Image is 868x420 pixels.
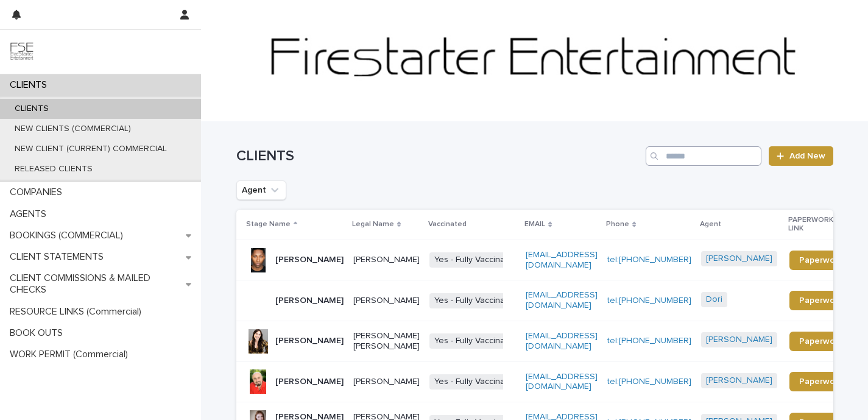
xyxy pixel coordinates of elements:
[429,252,523,268] span: Yes - Fully Vaccinated
[788,213,845,236] p: PAPERWORK LINK
[5,208,56,220] p: AGENTS
[789,291,852,310] a: Paperwork
[607,296,691,305] a: tel:[PHONE_NUMBER]
[5,251,113,263] p: CLIENT STATEMENTS
[700,218,721,231] p: Agent
[5,306,151,318] p: RESOURCE LINKS (Commercial)
[789,332,852,351] a: Paperwork
[706,376,772,386] a: [PERSON_NAME]
[275,296,344,306] p: [PERSON_NAME]
[706,335,772,345] a: [PERSON_NAME]
[5,144,177,154] p: NEW CLIENT (CURRENT) COMMERCIAL
[526,291,598,310] a: [EMAIL_ADDRESS][DOMAIN_NAME]
[524,218,545,231] p: EMAIL
[526,251,598,269] a: [EMAIL_ADDRESS][DOMAIN_NAME]
[275,336,344,346] p: [PERSON_NAME]
[607,377,691,386] a: tel:[PHONE_NUMBER]
[526,372,598,391] a: [EMAIL_ADDRESS][DOMAIN_NAME]
[607,255,691,264] a: tel:[PHONE_NUMBER]
[5,187,72,198] p: COMPANIES
[606,218,629,231] p: Phone
[236,180,286,200] button: Agent
[429,333,523,349] span: Yes - Fully Vaccinated
[352,218,394,231] p: Legal Name
[5,104,58,114] p: CLIENTS
[5,272,186,296] p: CLIENT COMMISSIONS & MAILED CHECKS
[526,332,598,351] a: [EMAIL_ADDRESS][DOMAIN_NAME]
[799,256,842,265] span: Paperwork
[706,254,772,264] a: [PERSON_NAME]
[429,293,523,308] span: Yes - Fully Vaccinated
[5,79,57,91] p: CLIENTS
[5,230,133,241] p: BOOKINGS (COMMERCIAL)
[799,296,842,305] span: Paperwork
[275,255,344,265] p: [PERSON_NAME]
[799,337,842,346] span: Paperwork
[789,372,852,391] a: Paperwork
[769,146,833,166] a: Add New
[5,327,72,339] p: BOOK OUTS
[353,296,420,306] p: [PERSON_NAME]
[789,251,852,270] a: Paperwork
[246,218,291,231] p: Stage Name
[429,374,523,390] span: Yes - Fully Vaccinated
[5,349,138,360] p: WORK PERMIT (Commercial)
[275,377,344,387] p: [PERSON_NAME]
[10,40,34,64] img: 9JgRvJ3ETPGCJDhvPVA5
[353,331,420,352] p: [PERSON_NAME] [PERSON_NAME]
[5,124,141,134] p: NEW CLIENTS (COMMERCIAL)
[706,294,722,305] a: Dori
[789,152,825,160] span: Add New
[353,255,420,265] p: [PERSON_NAME]
[428,218,467,231] p: Vaccinated
[607,336,691,345] a: tel:[PHONE_NUMBER]
[646,146,761,166] input: Search
[799,377,842,386] span: Paperwork
[353,377,420,387] p: [PERSON_NAME]
[5,164,102,174] p: RELEASED CLIENTS
[236,148,641,165] h1: CLIENTS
